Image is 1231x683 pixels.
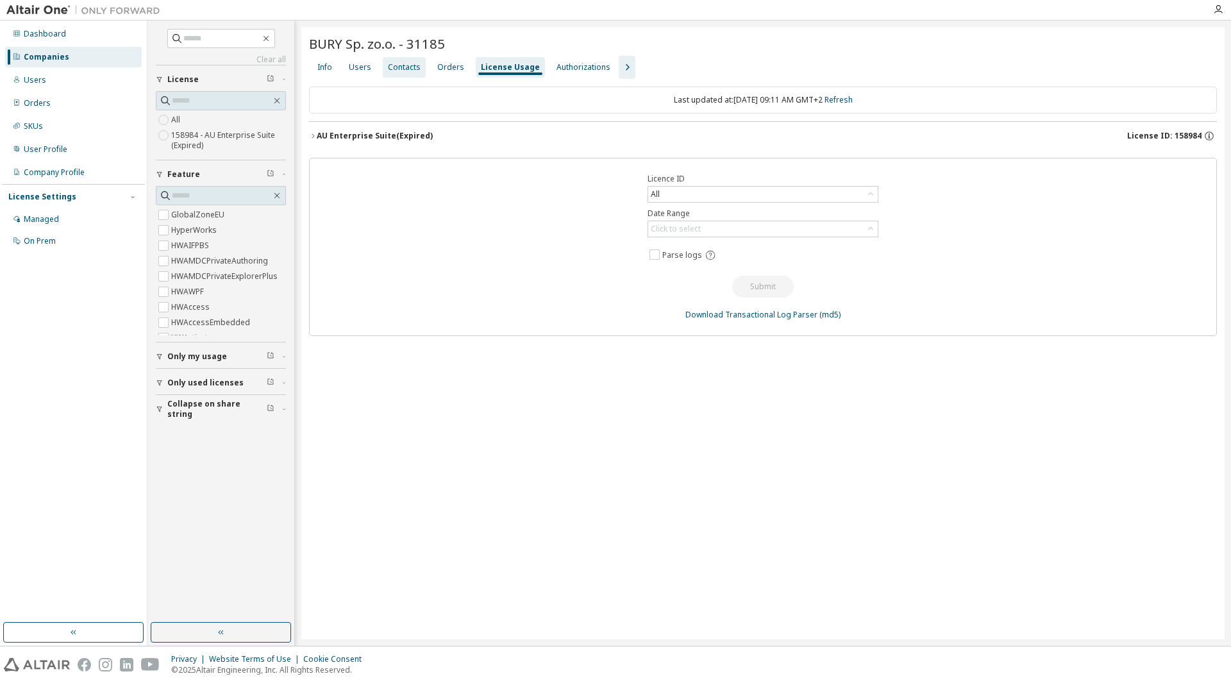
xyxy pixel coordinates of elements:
label: HWAMDCPrivateAuthoring [171,253,271,269]
img: facebook.svg [78,658,91,671]
span: Clear filter [267,351,274,362]
label: HWAccessEmbedded [171,315,253,330]
span: Clear filter [267,169,274,180]
div: License Usage [481,62,540,72]
label: HyperWorks [171,223,219,238]
label: GlobalZoneEU [171,207,227,223]
button: Collapse on share string [156,395,286,423]
div: Dashboard [24,29,66,39]
div: Orders [24,98,51,108]
div: Privacy [171,654,209,664]
button: Only my usage [156,342,286,371]
span: Clear filter [267,378,274,388]
div: Click to select [648,221,878,237]
button: Only used licenses [156,369,286,397]
a: (md5) [819,309,841,320]
div: Click to select [651,224,701,234]
a: Clear all [156,55,286,65]
div: Orders [437,62,464,72]
span: Collapse on share string [167,399,267,419]
label: HWAccess [171,299,212,315]
div: On Prem [24,236,56,246]
span: Clear filter [267,404,274,414]
img: Altair One [6,4,167,17]
label: All [171,112,183,128]
p: © 2025 Altair Engineering, Inc. All Rights Reserved. [171,664,369,675]
img: youtube.svg [141,658,160,671]
img: instagram.svg [99,658,112,671]
a: Refresh [825,94,853,105]
div: Contacts [388,62,421,72]
span: BURY Sp. zo.o. - 31185 [309,35,445,53]
span: License [167,74,199,85]
div: User Profile [24,144,67,155]
div: All [649,187,662,201]
div: SKUs [24,121,43,131]
span: Only my usage [167,351,227,362]
label: HWAIFPBS [171,238,212,253]
label: HWAWPF [171,284,206,299]
label: HWAMDCPrivateExplorerPlus [171,269,280,284]
button: AU Enterprise Suite(Expired)License ID: 158984 [309,122,1217,150]
div: Companies [24,52,69,62]
div: Users [24,75,46,85]
span: Only used licenses [167,378,244,388]
button: Feature [156,160,286,189]
div: All [648,187,878,202]
div: Last updated at: [DATE] 09:11 AM GMT+2 [309,87,1217,114]
button: Submit [732,276,794,298]
div: Company Profile [24,167,85,178]
div: AU Enterprise Suite (Expired) [317,131,433,141]
a: Download Transactional Log Parser [685,309,817,320]
div: Website Terms of Use [209,654,303,664]
img: altair_logo.svg [4,658,70,671]
span: Parse logs [662,250,702,260]
div: Managed [24,214,59,224]
label: Licence ID [648,174,878,184]
div: License Settings [8,192,76,202]
label: 158984 - AU Enterprise Suite (Expired) [171,128,286,153]
div: Users [349,62,371,72]
label: Date Range [648,208,878,219]
span: Clear filter [267,74,274,85]
div: Cookie Consent [303,654,369,664]
div: Authorizations [557,62,610,72]
span: License ID: 158984 [1127,131,1202,141]
img: linkedin.svg [120,658,133,671]
button: License [156,65,286,94]
label: HWActivate [171,330,215,346]
span: Feature [167,169,200,180]
div: Info [317,62,332,72]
